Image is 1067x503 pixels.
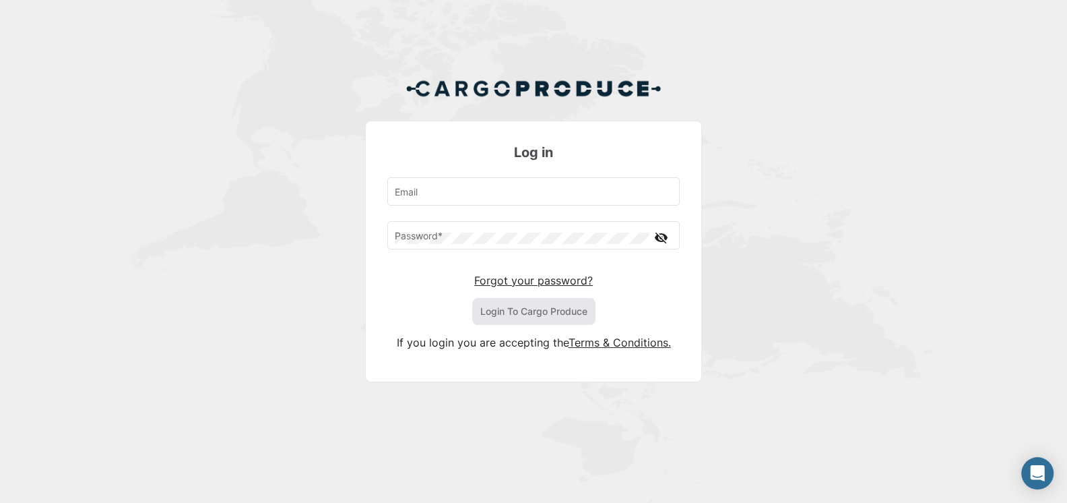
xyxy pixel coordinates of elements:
[653,229,669,246] mat-icon: visibility_off
[387,143,680,162] h3: Log in
[569,336,671,349] a: Terms & Conditions.
[406,72,661,105] img: Cargo Produce Logo
[397,336,569,349] span: If you login you are accepting the
[1021,457,1054,490] div: Open Intercom Messenger
[474,274,593,287] a: Forgot your password?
